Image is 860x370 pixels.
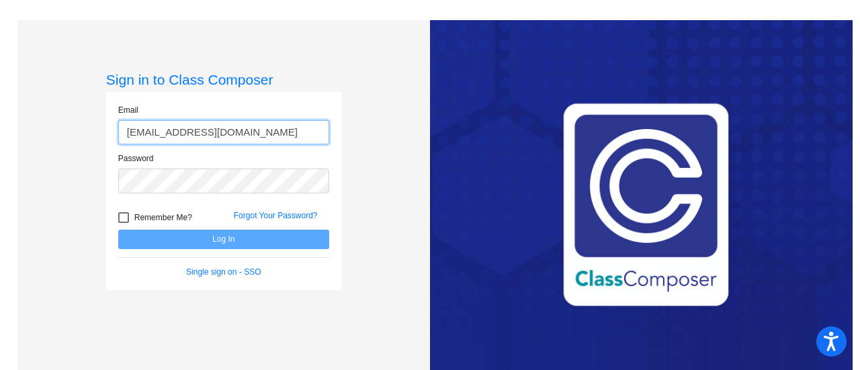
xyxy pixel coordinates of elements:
[106,71,341,88] h3: Sign in to Class Composer
[118,104,138,116] label: Email
[234,211,318,220] a: Forgot Your Password?
[134,210,192,226] span: Remember Me?
[118,152,154,165] label: Password
[186,267,261,277] a: Single sign on - SSO
[118,230,329,249] button: Log In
